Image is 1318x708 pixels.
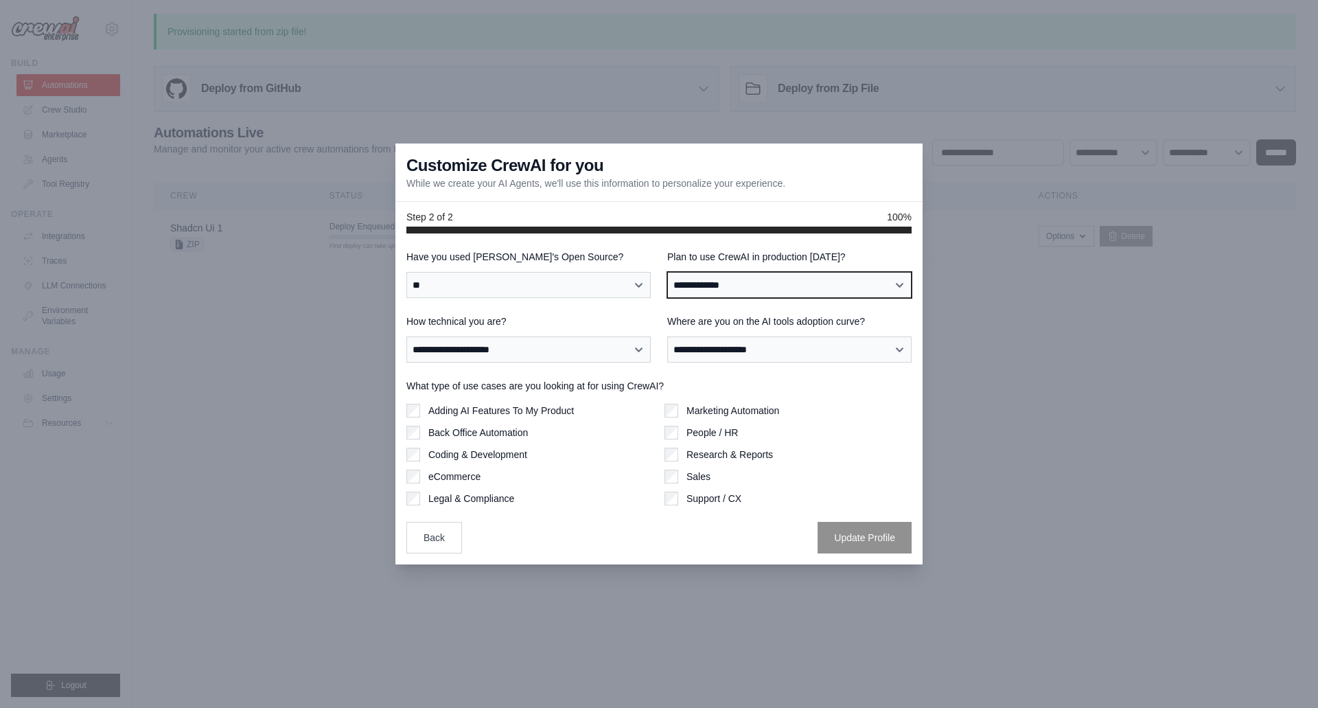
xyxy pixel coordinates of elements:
label: Research & Reports [686,448,773,461]
p: While we create your AI Agents, we'll use this information to personalize your experience. [406,176,785,190]
label: Sales [686,470,710,483]
label: eCommerce [428,470,481,483]
button: Back [406,522,462,553]
span: Step 2 of 2 [406,210,453,224]
label: Legal & Compliance [428,492,514,505]
label: Plan to use CrewAI in production [DATE]? [667,250,912,264]
label: Marketing Automation [686,404,779,418]
label: Have you used [PERSON_NAME]'s Open Source? [406,250,651,264]
label: Back Office Automation [428,426,528,439]
h3: Customize CrewAI for you [406,155,603,176]
label: How technical you are? [406,315,651,328]
label: People / HR [686,426,738,439]
label: Support / CX [686,492,741,505]
label: Where are you on the AI tools adoption curve? [667,315,912,328]
label: What type of use cases are you looking at for using CrewAI? [406,379,912,393]
span: 100% [887,210,912,224]
button: Update Profile [818,522,912,553]
label: Coding & Development [428,448,527,461]
label: Adding AI Features To My Product [428,404,574,418]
